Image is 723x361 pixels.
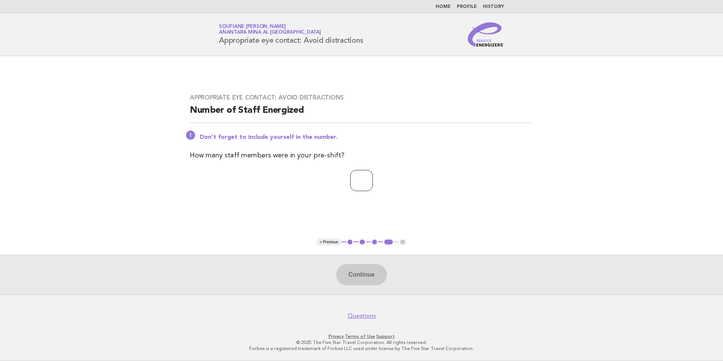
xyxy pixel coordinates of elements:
[457,5,477,9] a: Profile
[346,238,354,246] button: 1
[348,312,376,320] a: Questions
[483,5,504,9] a: History
[329,334,344,339] a: Privacy
[219,24,321,35] a: Soufiane [PERSON_NAME]Anantara Mina al [GEOGRAPHIC_DATA]
[190,94,533,101] h3: Appropriate eye contact: Avoid distractions
[219,30,321,35] span: Anantara Mina al [GEOGRAPHIC_DATA]
[317,238,341,246] button: < Previous
[130,345,593,352] p: Forbes is a registered trademark of Forbes LLC used under license by The Five Star Travel Corpora...
[190,150,533,161] p: How many staff members were in your pre-shift?
[200,134,533,141] p: Don't forget to include yourself in the number.
[358,238,366,246] button: 2
[190,104,533,123] h2: Number of Staff Energized
[436,5,451,9] a: Home
[219,25,363,44] h1: Appropriate eye contact: Avoid distractions
[376,334,395,339] a: Support
[383,238,394,246] button: 4
[468,22,504,47] img: Service Energizers
[130,339,593,345] p: © 2025 The Five Star Travel Corporation. All rights reserved.
[130,333,593,339] p: · ·
[345,334,375,339] a: Terms of Use
[371,238,379,246] button: 3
